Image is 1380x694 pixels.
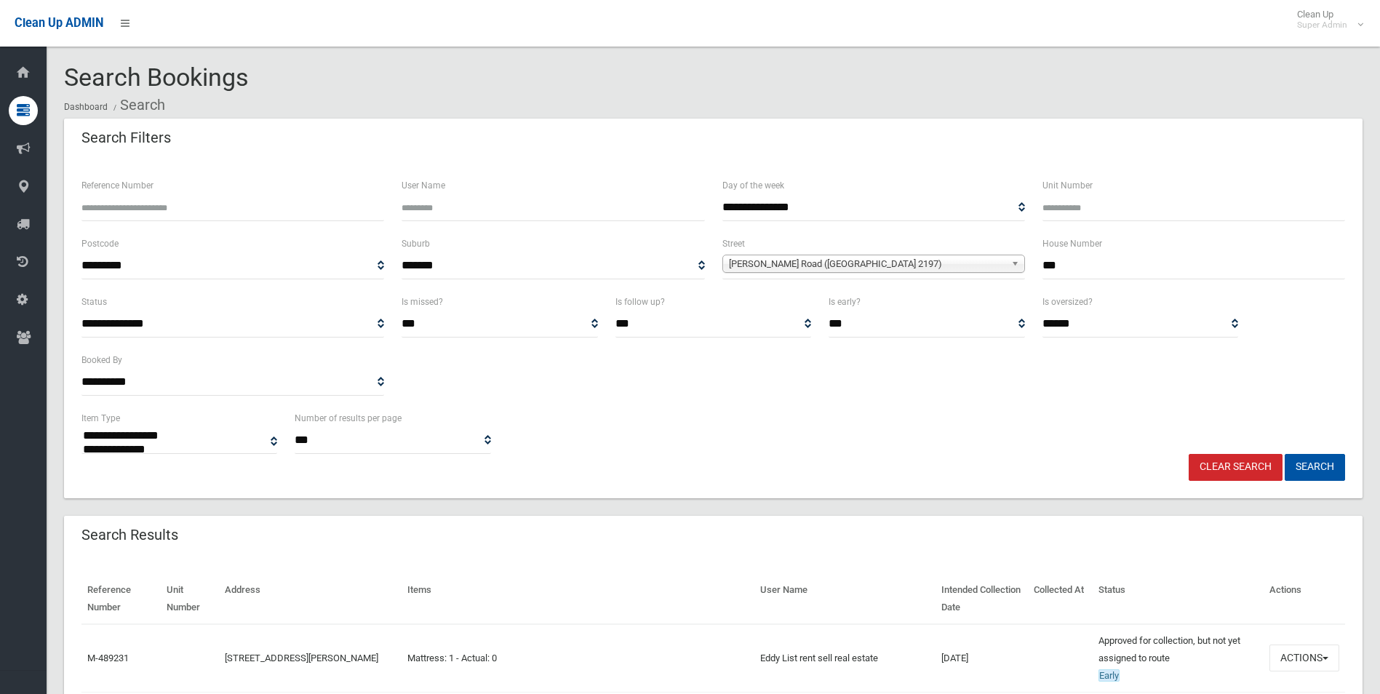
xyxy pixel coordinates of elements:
[81,352,122,368] label: Booked By
[81,574,161,624] th: Reference Number
[1290,9,1362,31] span: Clean Up
[722,178,784,194] label: Day of the week
[829,294,861,310] label: Is early?
[1285,454,1345,481] button: Search
[1098,669,1120,682] span: Early
[64,521,196,549] header: Search Results
[936,624,1028,693] td: [DATE]
[402,624,755,693] td: Mattress: 1 - Actual: 0
[64,63,249,92] span: Search Bookings
[1264,574,1345,624] th: Actions
[225,653,378,663] a: [STREET_ADDRESS][PERSON_NAME]
[1093,574,1264,624] th: Status
[1042,294,1093,310] label: Is oversized?
[402,178,445,194] label: User Name
[1297,20,1347,31] small: Super Admin
[1042,236,1102,252] label: House Number
[81,178,153,194] label: Reference Number
[729,255,1005,273] span: [PERSON_NAME] Road ([GEOGRAPHIC_DATA] 2197)
[936,574,1028,624] th: Intended Collection Date
[64,102,108,112] a: Dashboard
[87,653,129,663] a: M-489231
[295,410,402,426] label: Number of results per page
[110,92,165,119] li: Search
[1189,454,1283,481] a: Clear Search
[161,574,219,624] th: Unit Number
[402,294,443,310] label: Is missed?
[81,236,119,252] label: Postcode
[81,410,120,426] label: Item Type
[219,574,402,624] th: Address
[402,236,430,252] label: Suburb
[754,574,936,624] th: User Name
[64,124,188,152] header: Search Filters
[1028,574,1093,624] th: Collected At
[1269,645,1339,671] button: Actions
[722,236,745,252] label: Street
[15,16,103,30] span: Clean Up ADMIN
[754,624,936,693] td: Eddy List rent sell real estate
[81,294,107,310] label: Status
[1042,178,1093,194] label: Unit Number
[615,294,665,310] label: Is follow up?
[402,574,755,624] th: Items
[1093,624,1264,693] td: Approved for collection, but not yet assigned to route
